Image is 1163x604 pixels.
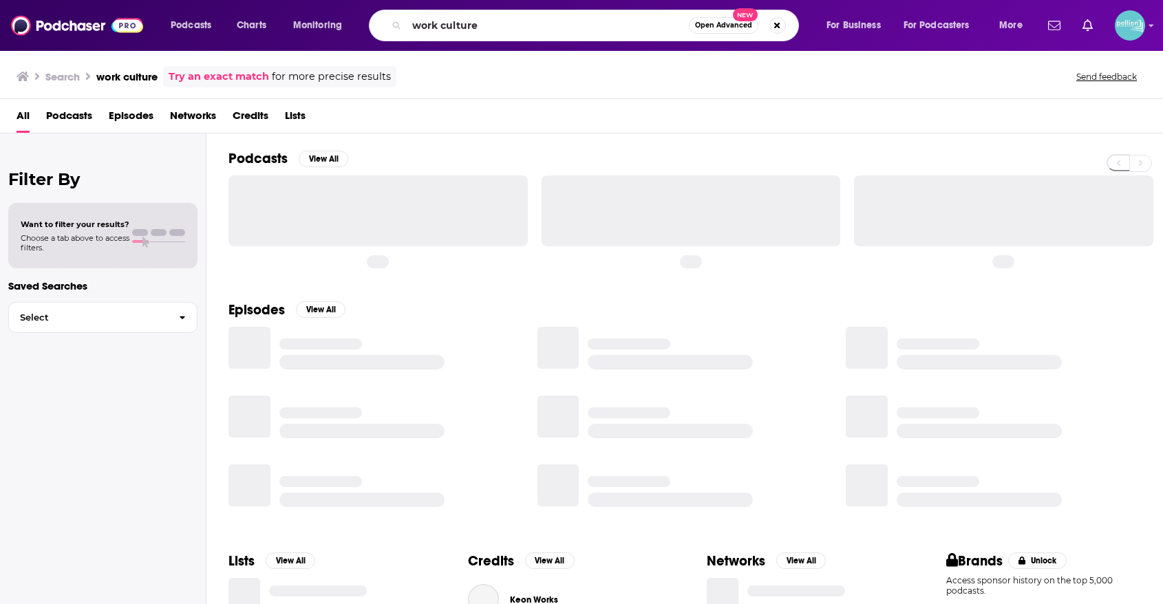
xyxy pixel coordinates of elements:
button: open menu [990,14,1040,36]
h2: Episodes [228,301,285,319]
h2: Networks [707,552,765,570]
input: Search podcasts, credits, & more... [407,14,689,36]
span: For Podcasters [904,16,970,35]
p: Access sponsor history on the top 5,000 podcasts. [946,575,1142,596]
a: Lists [285,105,306,133]
button: open menu [161,14,229,36]
a: PodcastsView All [228,150,348,167]
h2: Filter By [8,169,198,189]
a: Show notifications dropdown [1043,14,1066,37]
span: Charts [237,16,266,35]
h2: Credits [468,552,514,570]
a: Try an exact match [169,69,269,85]
h3: Search [45,70,80,83]
span: Want to filter your results? [21,219,129,229]
span: New [733,8,758,21]
a: NetworksView All [707,552,826,570]
span: Open Advanced [695,22,752,29]
button: View All [776,552,826,569]
button: open menu [895,14,990,36]
button: Show profile menu [1115,10,1145,41]
img: User Profile [1115,10,1145,41]
button: open menu [817,14,898,36]
a: ListsView All [228,552,315,570]
p: Saved Searches [8,279,198,292]
a: Episodes [109,105,153,133]
a: Charts [228,14,275,36]
a: Credits [233,105,268,133]
button: open menu [284,14,360,36]
a: EpisodesView All [228,301,345,319]
h2: Brands [946,552,1003,570]
a: Show notifications dropdown [1077,14,1098,37]
button: View All [299,151,348,167]
div: Search podcasts, credits, & more... [382,10,812,41]
button: Unlock [1008,552,1067,569]
a: All [17,105,30,133]
a: Podcasts [46,105,92,133]
button: Select [8,302,198,333]
span: Logged in as JessicaPellien [1115,10,1145,41]
span: Select [9,313,168,322]
h3: work culture [96,70,158,83]
span: for more precise results [272,69,391,85]
button: View All [296,301,345,318]
span: Choose a tab above to access filters. [21,233,129,252]
h2: Lists [228,552,255,570]
button: Send feedback [1072,71,1141,83]
span: Monitoring [293,16,342,35]
button: Open AdvancedNew [689,17,758,34]
span: Podcasts [171,16,211,35]
a: Networks [170,105,216,133]
button: View All [266,552,315,569]
h2: Podcasts [228,150,288,167]
img: Podchaser - Follow, Share and Rate Podcasts [11,12,143,39]
a: CreditsView All [468,552,575,570]
button: View All [525,552,575,569]
span: More [999,16,1023,35]
span: For Business [826,16,881,35]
